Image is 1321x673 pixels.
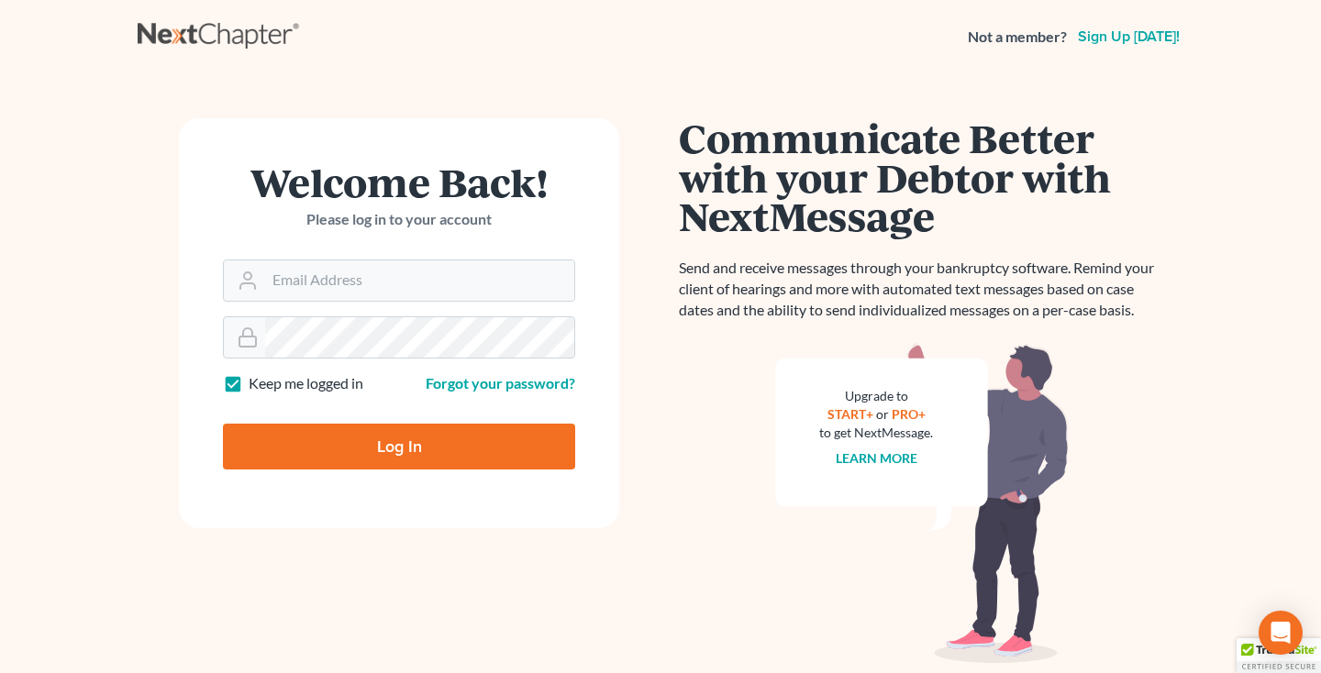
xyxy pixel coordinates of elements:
span: or [876,406,889,422]
strong: Not a member? [968,27,1067,48]
a: Learn more [836,450,917,466]
a: PRO+ [892,406,926,422]
label: Keep me logged in [249,373,363,394]
h1: Welcome Back! [223,162,575,202]
img: nextmessage_bg-59042aed3d76b12b5cd301f8e5b87938c9018125f34e5fa2b7a6b67550977c72.svg [775,343,1069,664]
div: to get NextMessage. [819,424,933,442]
p: Send and receive messages through your bankruptcy software. Remind your client of hearings and mo... [679,258,1165,321]
a: Sign up [DATE]! [1074,29,1183,44]
a: START+ [827,406,873,422]
input: Log In [223,424,575,469]
div: TrustedSite Certified [1237,638,1321,673]
input: Email Address [265,260,574,301]
div: Upgrade to [819,387,933,405]
p: Please log in to your account [223,209,575,230]
div: Open Intercom Messenger [1259,611,1303,655]
a: Forgot your password? [426,374,575,392]
h1: Communicate Better with your Debtor with NextMessage [679,118,1165,236]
